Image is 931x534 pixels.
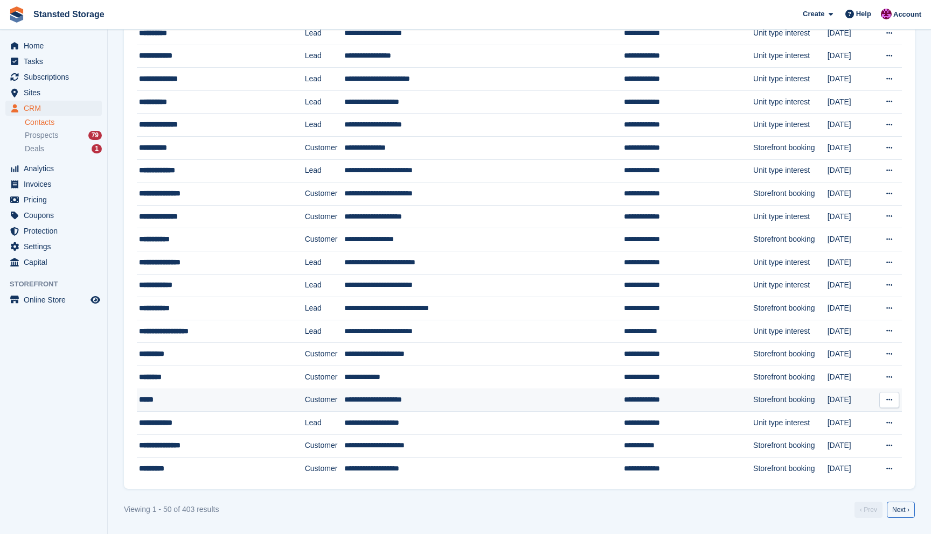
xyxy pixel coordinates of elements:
td: Lead [305,68,344,91]
td: Unit type interest [753,320,828,343]
a: Deals 1 [25,143,102,154]
td: [DATE] [828,205,875,228]
a: Prospects 79 [25,130,102,141]
td: Unit type interest [753,45,828,68]
img: Jonathan Crick [881,9,892,19]
td: Unit type interest [753,274,828,297]
td: [DATE] [828,251,875,274]
td: Lead [305,159,344,182]
td: [DATE] [828,343,875,366]
td: [DATE] [828,389,875,412]
a: Next [887,502,915,518]
td: Customer [305,228,344,251]
span: Storefront [10,279,107,290]
td: Lead [305,114,344,137]
td: [DATE] [828,22,875,45]
a: menu [5,161,102,176]
span: Online Store [24,292,88,307]
span: Tasks [24,54,88,69]
td: Storefront booking [753,434,828,458]
span: CRM [24,101,88,116]
td: [DATE] [828,297,875,320]
a: menu [5,54,102,69]
span: Account [893,9,921,20]
td: [DATE] [828,45,875,68]
td: Storefront booking [753,366,828,389]
div: 1 [92,144,102,153]
a: menu [5,101,102,116]
td: [DATE] [828,366,875,389]
td: Storefront booking [753,182,828,206]
td: [DATE] [828,228,875,251]
a: menu [5,292,102,307]
td: [DATE] [828,182,875,206]
td: [DATE] [828,90,875,114]
td: [DATE] [828,412,875,435]
td: Customer [305,389,344,412]
td: [DATE] [828,274,875,297]
td: Lead [305,297,344,320]
a: menu [5,223,102,238]
td: Unit type interest [753,159,828,182]
td: Unit type interest [753,251,828,274]
a: menu [5,255,102,270]
td: Lead [305,251,344,274]
span: Invoices [24,177,88,192]
td: Customer [305,458,344,480]
span: Create [803,9,824,19]
a: Preview store [89,293,102,306]
td: Customer [305,366,344,389]
a: menu [5,192,102,207]
td: Storefront booking [753,136,828,159]
span: Pricing [24,192,88,207]
td: Customer [305,343,344,366]
td: [DATE] [828,159,875,182]
a: Previous [854,502,883,518]
span: Settings [24,239,88,254]
span: Home [24,38,88,53]
div: 79 [88,131,102,140]
nav: Pages [852,502,917,518]
td: [DATE] [828,114,875,137]
td: Customer [305,205,344,228]
td: Storefront booking [753,297,828,320]
span: Analytics [24,161,88,176]
td: Storefront booking [753,458,828,480]
td: [DATE] [828,136,875,159]
span: Capital [24,255,88,270]
td: Unit type interest [753,114,828,137]
a: Stansted Storage [29,5,109,23]
td: Unit type interest [753,68,828,91]
a: menu [5,69,102,85]
td: Customer [305,136,344,159]
a: menu [5,85,102,100]
a: menu [5,208,102,223]
span: Deals [25,144,44,154]
td: Unit type interest [753,90,828,114]
td: Storefront booking [753,389,828,412]
td: Lead [305,320,344,343]
div: Viewing 1 - 50 of 403 results [124,504,219,515]
span: Protection [24,223,88,238]
td: Unit type interest [753,205,828,228]
a: menu [5,177,102,192]
td: Storefront booking [753,343,828,366]
span: Coupons [24,208,88,223]
td: [DATE] [828,434,875,458]
span: Subscriptions [24,69,88,85]
td: Storefront booking [753,228,828,251]
td: Lead [305,274,344,297]
a: menu [5,38,102,53]
span: Prospects [25,130,58,140]
a: menu [5,239,102,254]
td: [DATE] [828,458,875,480]
td: [DATE] [828,320,875,343]
a: Contacts [25,117,102,128]
td: Customer [305,434,344,458]
img: stora-icon-8386f47178a22dfd0bd8f6a31ec36ba5ce8667c1dd55bd0f319d3a0aa187defe.svg [9,6,25,23]
td: Unit type interest [753,22,828,45]
span: Help [856,9,871,19]
td: Lead [305,45,344,68]
span: Sites [24,85,88,100]
td: Lead [305,412,344,435]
